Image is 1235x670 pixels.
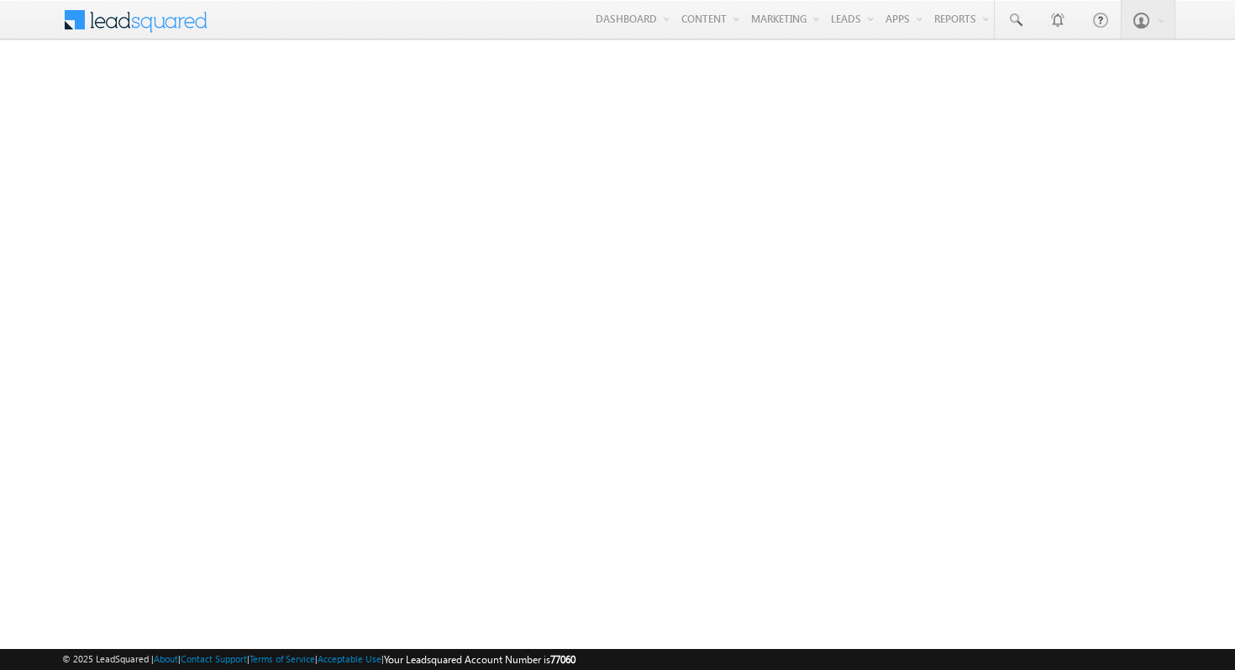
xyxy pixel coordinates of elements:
a: About [154,653,178,664]
a: Acceptable Use [318,653,381,664]
span: Your Leadsquared Account Number is [384,653,575,666]
span: 77060 [550,653,575,666]
span: © 2025 LeadSquared | | | | | [62,652,575,667]
a: Contact Support [181,653,247,664]
a: Terms of Service [250,653,315,664]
